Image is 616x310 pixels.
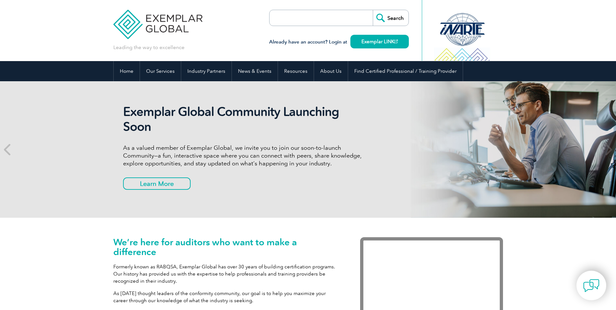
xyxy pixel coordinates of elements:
a: Resources [278,61,314,81]
a: Industry Partners [181,61,232,81]
p: As [DATE] thought leaders of the conformity community, our goal is to help you maximize your care... [113,290,341,304]
p: As a valued member of Exemplar Global, we invite you to join our soon-to-launch Community—a fun, ... [123,144,367,167]
a: Home [114,61,140,81]
h2: Exemplar Global Community Launching Soon [123,104,367,134]
p: Leading the way to excellence [113,44,184,51]
a: Exemplar LINK [350,35,409,48]
h1: We’re here for auditors who want to make a difference [113,237,341,257]
h3: Already have an account? Login at [269,38,409,46]
img: open_square.png [394,40,398,43]
input: Search [373,10,409,26]
p: Formerly known as RABQSA, Exemplar Global has over 30 years of building certification programs. O... [113,263,341,285]
a: News & Events [232,61,278,81]
a: About Us [314,61,348,81]
a: Our Services [140,61,181,81]
a: Find Certified Professional / Training Provider [348,61,463,81]
img: contact-chat.png [583,278,599,294]
a: Learn More [123,177,191,190]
